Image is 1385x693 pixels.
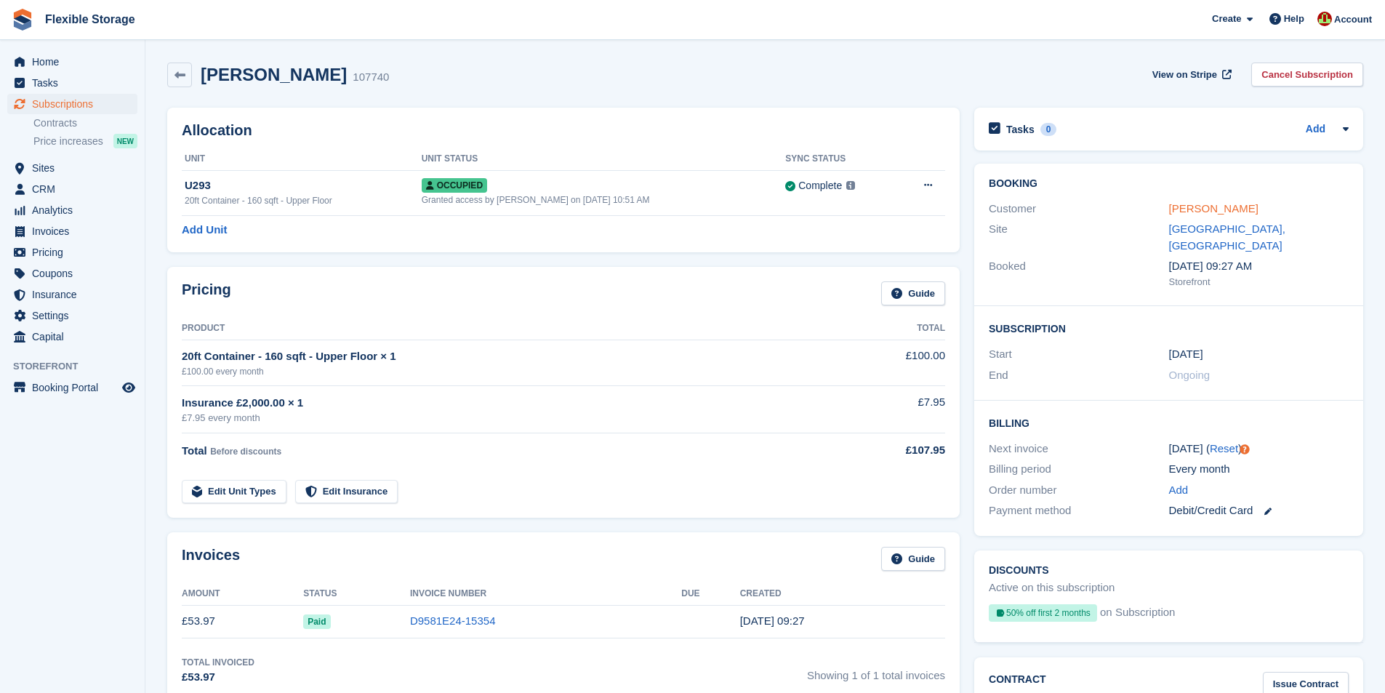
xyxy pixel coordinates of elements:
[410,582,681,606] th: Invoice Number
[7,242,137,263] a: menu
[182,444,207,457] span: Total
[989,221,1168,254] div: Site
[7,305,137,326] a: menu
[7,73,137,93] a: menu
[1169,369,1211,381] span: Ongoing
[32,305,119,326] span: Settings
[182,395,827,412] div: Insurance £2,000.00 × 1
[422,193,786,207] div: Granted access by [PERSON_NAME] on [DATE] 10:51 AM
[32,52,119,72] span: Home
[12,9,33,31] img: stora-icon-8386f47178a22dfd0bd8f6a31ec36ba5ce8667c1dd55bd0f319d3a0aa187defe.svg
[1169,346,1203,363] time: 2025-09-12 00:00:00 UTC
[353,69,389,86] div: 107740
[989,258,1168,289] div: Booked
[827,386,945,433] td: £7.95
[1317,12,1332,26] img: David Jones
[7,263,137,284] a: menu
[1100,604,1175,628] span: on Subscription
[827,442,945,459] div: £107.95
[182,605,303,638] td: £53.97
[185,177,422,194] div: U293
[32,221,119,241] span: Invoices
[1169,461,1349,478] div: Every month
[989,565,1349,577] h2: Discounts
[1169,223,1285,252] a: [GEOGRAPHIC_DATA], [GEOGRAPHIC_DATA]
[303,582,410,606] th: Status
[7,377,137,398] a: menu
[1284,12,1304,26] span: Help
[989,346,1168,363] div: Start
[989,321,1349,335] h2: Subscription
[182,365,827,378] div: £100.00 every month
[33,116,137,130] a: Contracts
[32,263,119,284] span: Coupons
[113,134,137,148] div: NEW
[1334,12,1372,27] span: Account
[989,178,1349,190] h2: Booking
[989,502,1168,519] div: Payment method
[989,580,1115,596] div: Active on this subscription
[210,446,281,457] span: Before discounts
[881,281,945,305] a: Guide
[182,582,303,606] th: Amount
[182,669,254,686] div: £53.97
[303,614,330,629] span: Paid
[182,411,827,425] div: £7.95 every month
[807,656,945,686] span: Showing 1 of 1 total invoices
[1152,68,1217,82] span: View on Stripe
[7,52,137,72] a: menu
[7,284,137,305] a: menu
[881,547,945,571] a: Guide
[422,148,786,171] th: Unit Status
[827,317,945,340] th: Total
[13,359,145,374] span: Storefront
[989,482,1168,499] div: Order number
[7,200,137,220] a: menu
[7,221,137,241] a: menu
[7,158,137,178] a: menu
[32,94,119,114] span: Subscriptions
[1210,442,1238,454] a: Reset
[201,65,347,84] h2: [PERSON_NAME]
[1212,12,1241,26] span: Create
[32,242,119,263] span: Pricing
[182,348,827,365] div: 20ft Container - 160 sqft - Upper Floor × 1
[827,340,945,385] td: £100.00
[182,547,240,571] h2: Invoices
[182,148,422,171] th: Unit
[39,7,141,31] a: Flexible Storage
[32,284,119,305] span: Insurance
[989,367,1168,384] div: End
[32,377,119,398] span: Booking Portal
[7,327,137,347] a: menu
[32,200,119,220] span: Analytics
[33,133,137,149] a: Price increases NEW
[182,281,231,305] h2: Pricing
[185,194,422,207] div: 20ft Container - 160 sqft - Upper Floor
[846,181,855,190] img: icon-info-grey-7440780725fd019a000dd9b08b2336e03edf1995a4989e88bcd33f0948082b44.svg
[7,179,137,199] a: menu
[182,222,227,239] a: Add Unit
[798,178,842,193] div: Complete
[681,582,739,606] th: Due
[1238,443,1251,456] div: Tooltip anchor
[32,73,119,93] span: Tasks
[989,441,1168,457] div: Next invoice
[785,148,896,171] th: Sync Status
[182,122,945,139] h2: Allocation
[1169,275,1349,289] div: Storefront
[989,461,1168,478] div: Billing period
[32,179,119,199] span: CRM
[989,201,1168,217] div: Customer
[182,317,827,340] th: Product
[1147,63,1235,87] a: View on Stripe
[182,656,254,669] div: Total Invoiced
[1169,441,1349,457] div: [DATE] ( )
[989,415,1349,430] h2: Billing
[989,604,1097,622] div: 50% off first 2 months
[1169,258,1349,275] div: [DATE] 09:27 AM
[1169,502,1349,519] div: Debit/Credit Card
[120,379,137,396] a: Preview store
[1169,482,1189,499] a: Add
[1040,123,1057,136] div: 0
